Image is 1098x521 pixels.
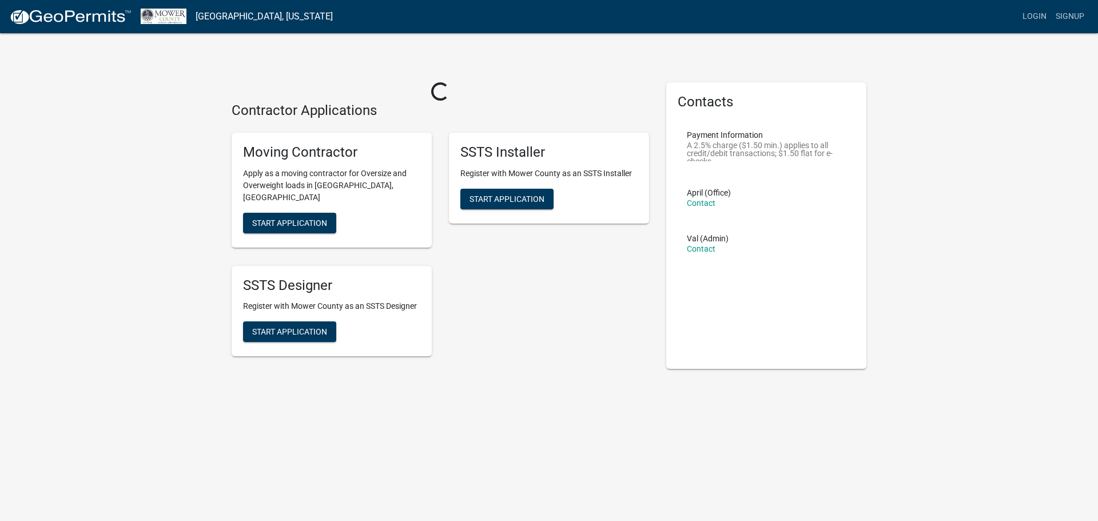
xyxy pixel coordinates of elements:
[1018,6,1051,27] a: Login
[687,244,715,253] a: Contact
[252,218,327,227] span: Start Application
[252,327,327,336] span: Start Application
[141,9,186,24] img: Mower County, Minnesota
[232,102,649,365] wm-workflow-list-section: Contractor Applications
[243,144,420,161] h5: Moving Contractor
[196,7,333,26] a: [GEOGRAPHIC_DATA], [US_STATE]
[243,277,420,294] h5: SSTS Designer
[243,321,336,342] button: Start Application
[460,144,638,161] h5: SSTS Installer
[687,234,729,242] p: Val (Admin)
[232,102,649,119] h4: Contractor Applications
[1051,6,1089,27] a: Signup
[460,189,554,209] button: Start Application
[243,168,420,204] p: Apply as a moving contractor for Oversize and Overweight loads in [GEOGRAPHIC_DATA], [GEOGRAPHIC_...
[687,141,846,161] p: A 2.5% charge ($1.50 min.) applies to all credit/debit transactions; $1.50 flat for e-checks
[687,131,846,139] p: Payment Information
[243,213,336,233] button: Start Application
[460,168,638,180] p: Register with Mower County as an SSTS Installer
[678,94,855,110] h5: Contacts
[470,194,544,203] span: Start Application
[243,300,420,312] p: Register with Mower County as an SSTS Designer
[687,189,731,197] p: April (Office)
[687,198,715,208] a: Contact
